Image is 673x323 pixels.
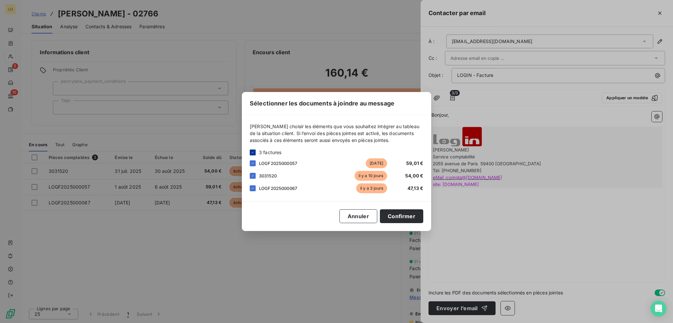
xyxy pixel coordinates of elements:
span: 47,13 € [407,185,423,191]
span: il y a 3 jours [356,183,387,193]
span: 3031520 [259,173,277,178]
span: Sélectionner les documents à joindre au message [250,99,394,108]
button: Confirmer [380,209,423,223]
span: LOGF2025000067 [259,186,297,191]
div: Open Intercom Messenger [651,301,666,316]
span: [PERSON_NAME] choisir les éléments que vous souhaitez intégrer au tableau de la situation client.... [250,123,423,144]
span: 54,00 € [405,173,423,178]
span: 59,01 € [406,160,423,166]
span: il y a 10 jours [355,171,387,181]
span: LOGF2025000057 [259,161,297,166]
span: 3 factures [259,149,282,156]
button: Annuler [339,209,377,223]
span: [DATE] [366,158,387,168]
